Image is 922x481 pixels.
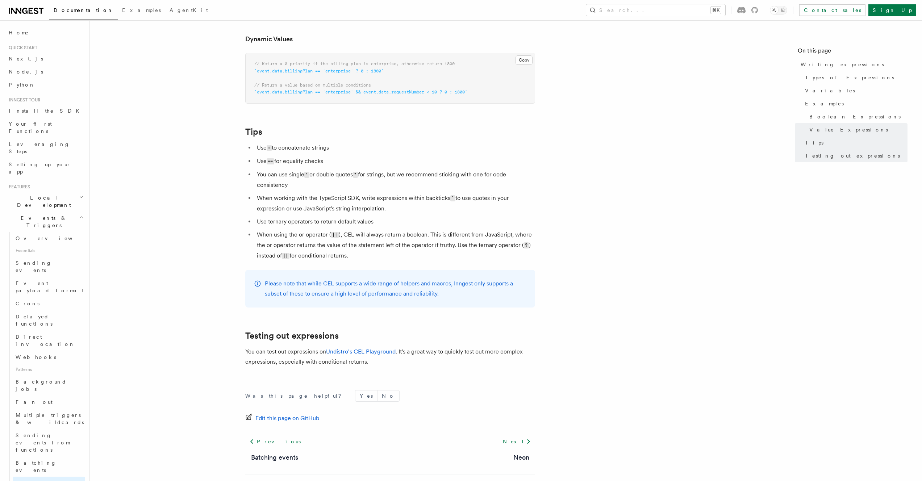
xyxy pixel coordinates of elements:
a: Event payload format [13,277,85,297]
span: Essentials [13,245,85,256]
button: Toggle dark mode [770,6,787,14]
button: Yes [355,390,377,401]
span: Batching events [16,460,57,473]
span: Testing out expressions [805,152,900,159]
span: AgentKit [170,7,208,13]
span: Home [9,29,29,36]
a: Value Expressions [806,123,908,136]
a: Your first Functions [6,117,85,138]
a: Next.js [6,52,85,65]
span: Sending events from functions [16,432,70,453]
a: Install the SDK [6,104,85,117]
span: Sending events [16,260,52,273]
span: Local Development [6,194,79,209]
a: Sign Up [868,4,916,16]
span: Events & Triggers [6,214,79,229]
a: Undistro's CEL Playground [326,348,396,355]
a: Boolean Expressions [806,110,908,123]
code: ? [524,242,529,248]
a: Types of Expressions [802,71,908,84]
span: Variables [805,87,855,94]
li: Use to concatenate strings [255,143,535,153]
a: Examples [802,97,908,110]
span: Setting up your app [9,162,71,175]
span: // Return a 0 priority if the billing plan is enterprise, otherwise return 1800 [254,61,455,66]
a: Webhooks [13,351,85,364]
a: Neon [513,452,529,463]
a: Tips [245,127,262,137]
span: Multiple triggers & wildcards [16,412,84,425]
span: Delayed functions [16,314,53,327]
li: When working with the TypeScript SDK, write expressions within backticks to use quotes in your ex... [255,193,535,214]
code: || [282,253,289,259]
p: Please note that while CEL supports a wide range of helpers and macros, Inngest only supports a s... [265,279,526,299]
a: Writing expressions [798,58,908,71]
button: Copy [516,55,533,65]
button: Search...⌘K [586,4,725,16]
a: Python [6,78,85,91]
li: You can use single or double quotes for strings, but we recommend sticking with one for code cons... [255,170,535,190]
a: AgentKit [165,2,212,20]
span: Fan out [16,399,53,405]
code: ` [450,195,455,201]
li: Use for equality checks [255,156,535,167]
a: Fan out [13,396,85,409]
a: Batching events [13,456,85,477]
span: Crons [16,301,39,306]
h4: On this page [798,46,908,58]
li: Use ternary operators to return default values [255,217,535,227]
span: // Return a value based on multiple conditions [254,83,371,88]
a: Batching events [251,452,298,463]
span: Overview [16,235,90,241]
a: Home [6,26,85,39]
code: + [267,145,272,151]
span: Inngest tour [6,97,41,103]
span: Next.js [9,56,43,62]
span: Direct invocation [16,334,75,347]
span: Event payload format [16,280,84,293]
a: Node.js [6,65,85,78]
span: `event.data.billingPlan == 'enterprise' ? 0 : 1800` [254,68,384,74]
a: Background jobs [13,375,85,396]
span: Tips [805,139,823,146]
a: Testing out expressions [245,331,339,341]
span: Python [9,82,35,88]
button: Events & Triggers [6,212,85,232]
span: Quick start [6,45,37,51]
a: Setting up your app [6,158,85,178]
a: Crons [13,297,85,310]
a: Next [498,435,535,448]
span: Background jobs [16,379,67,392]
span: `event.data.billingPlan == 'enterprise' && event.data.requestNumber < 10 ? 0 : 1800` [254,89,467,95]
code: == [267,158,274,164]
button: No [377,390,399,401]
a: Contact sales [799,4,865,16]
a: Tips [802,136,908,149]
a: Examples [118,2,165,20]
span: Documentation [54,7,113,13]
a: Sending events from functions [13,429,85,456]
a: Previous [245,435,305,448]
span: Examples [805,100,844,107]
a: Sending events [13,256,85,277]
span: Examples [122,7,161,13]
span: Types of Expressions [805,74,894,81]
span: Writing expressions [801,61,884,68]
a: Edit this page on GitHub [245,413,320,423]
a: Variables [802,84,908,97]
a: Testing out expressions [802,149,908,162]
a: Multiple triggers & wildcards [13,409,85,429]
span: Webhooks [16,354,56,360]
p: Was this page helpful? [245,392,346,400]
span: Edit this page on GitHub [255,413,320,423]
code: " [353,172,358,178]
span: Patterns [13,364,85,375]
kbd: ⌘K [711,7,721,14]
button: Local Development [6,191,85,212]
span: Node.js [9,69,43,75]
span: Your first Functions [9,121,52,134]
p: You can test out expressions on . It's a great way to quickly test out more complex expressions, ... [245,347,535,367]
a: Dynamic Values [245,34,293,44]
span: Boolean Expressions [809,113,901,120]
code: ' [304,172,309,178]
